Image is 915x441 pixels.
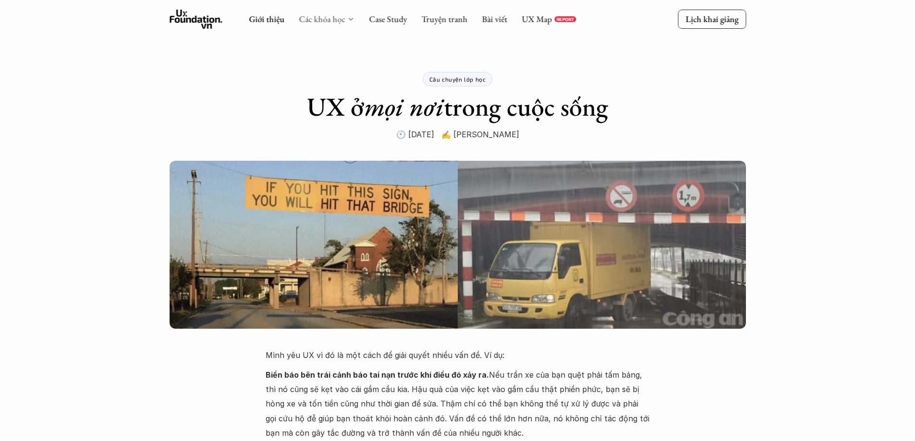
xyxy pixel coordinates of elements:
p: Mình yêu UX vì đó là một cách để giải quyết nhiều vấn đề. Ví dụ: [266,348,650,362]
a: Các khóa học [299,13,345,24]
p: Lịch khai giảng [685,13,738,24]
h1: UX ở trong cuộc sống [307,91,608,122]
strong: Biển báo bên trái cảnh báo tai nạn trước khi điều đó xảy ra. [266,370,489,380]
p: REPORT [556,16,574,22]
a: Truyện tranh [421,13,467,24]
p: Câu chuyện lớp học [429,76,486,83]
a: Bài viết [482,13,507,24]
a: Case Study [369,13,407,24]
em: mọi nơi [364,90,444,123]
a: Lịch khai giảng [678,10,746,28]
a: REPORT [554,16,576,22]
p: Nếu trần xe của bạn quệt phải tấm bảng, thì nó cũng sẽ kẹt vào cái gầm cầu kia. Hậu quả của việc ... [266,368,650,441]
a: UX Map [522,13,552,24]
a: Giới thiệu [249,13,284,24]
p: 🕙 [DATE] ✍️ [PERSON_NAME] [396,127,519,142]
